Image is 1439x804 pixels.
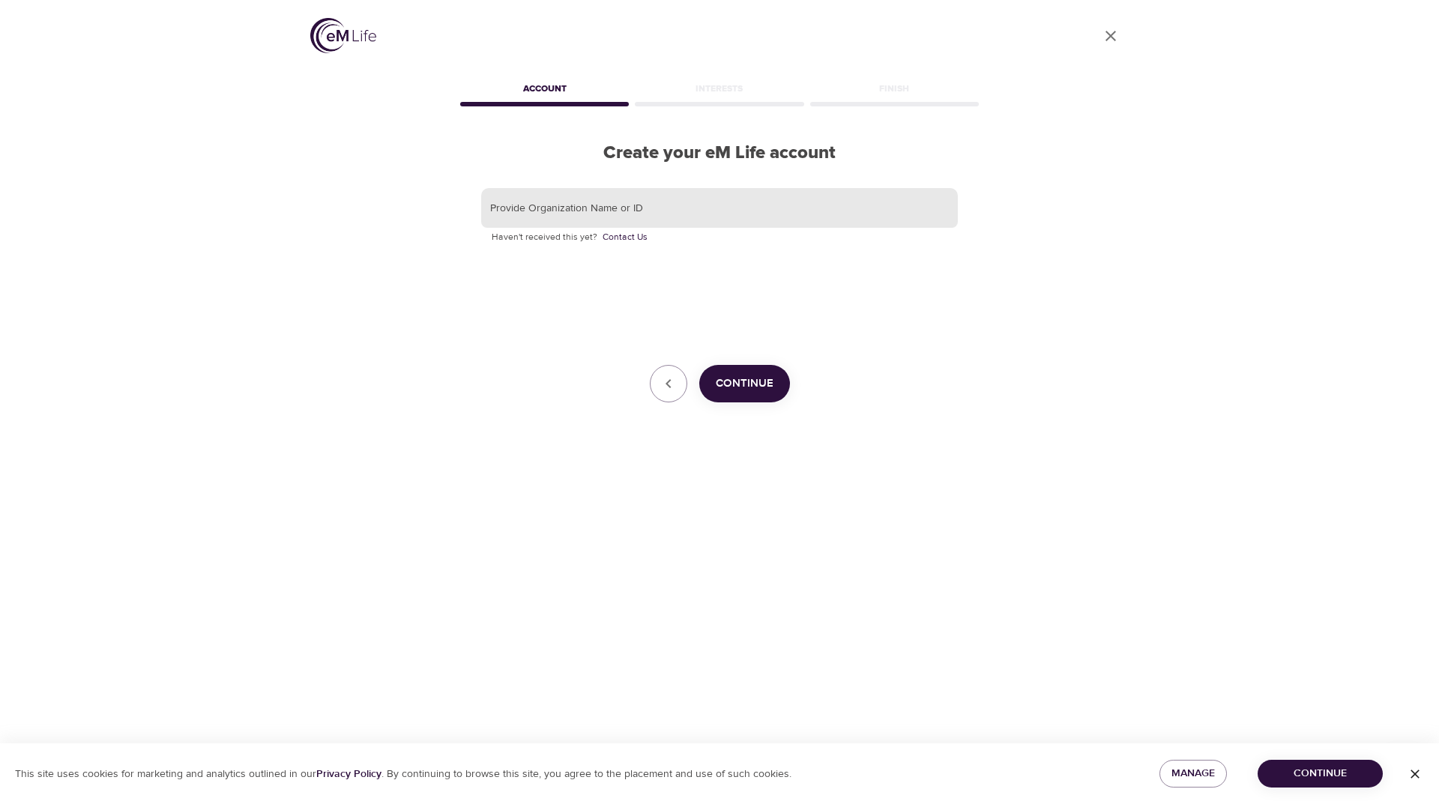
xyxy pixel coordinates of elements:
[492,230,947,245] p: Haven't received this yet?
[310,18,376,53] img: logo
[1270,764,1371,783] span: Continue
[1093,18,1129,54] a: close
[699,365,790,402] button: Continue
[316,767,381,781] a: Privacy Policy
[1159,760,1227,788] button: Manage
[1171,764,1215,783] span: Manage
[603,230,648,245] a: Contact Us
[1258,760,1383,788] button: Continue
[716,374,773,393] span: Continue
[457,142,982,164] h2: Create your eM Life account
